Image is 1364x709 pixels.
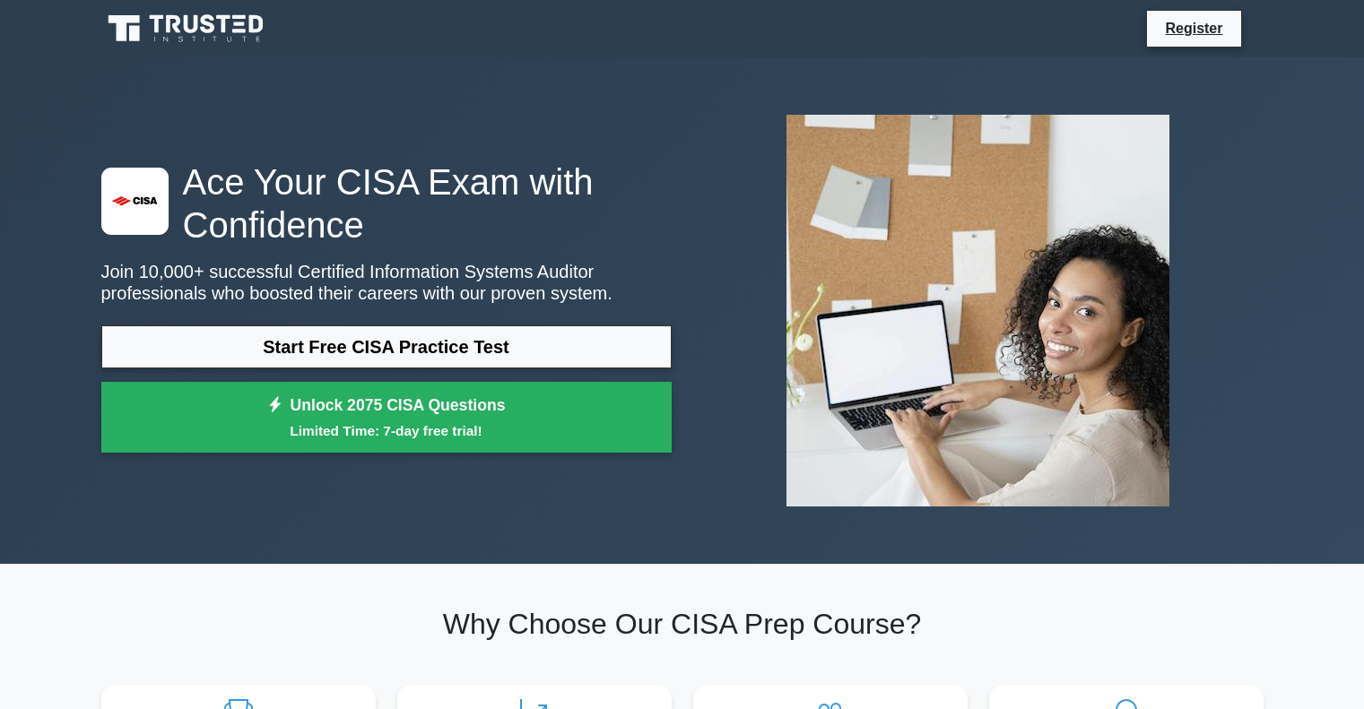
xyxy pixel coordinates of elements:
[101,607,1264,641] h2: Why Choose Our CISA Prep Course?
[1154,17,1233,39] a: Register
[101,160,672,246] h1: Ace Your CISA Exam with Confidence
[101,382,672,454] a: Unlock 2075 CISA QuestionsLimited Time: 7-day free trial!
[124,420,649,441] small: Limited Time: 7-day free trial!
[101,261,672,304] p: Join 10,000+ successful Certified Information Systems Auditor professionals who boosted their car...
[101,325,672,368] a: Start Free CISA Practice Test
